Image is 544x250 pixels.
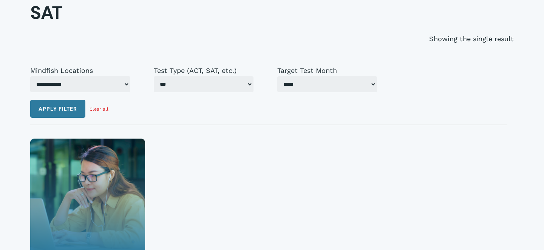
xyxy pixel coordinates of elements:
[30,100,85,118] button: Apply filter
[277,67,377,74] label: Target Test Month
[154,67,254,74] label: Test Type (ACT, SAT, etc.)
[429,31,514,46] p: Showing the single result
[30,2,514,24] h1: SAT
[30,67,130,74] label: Mindfish Locations
[90,105,108,114] a: Clear all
